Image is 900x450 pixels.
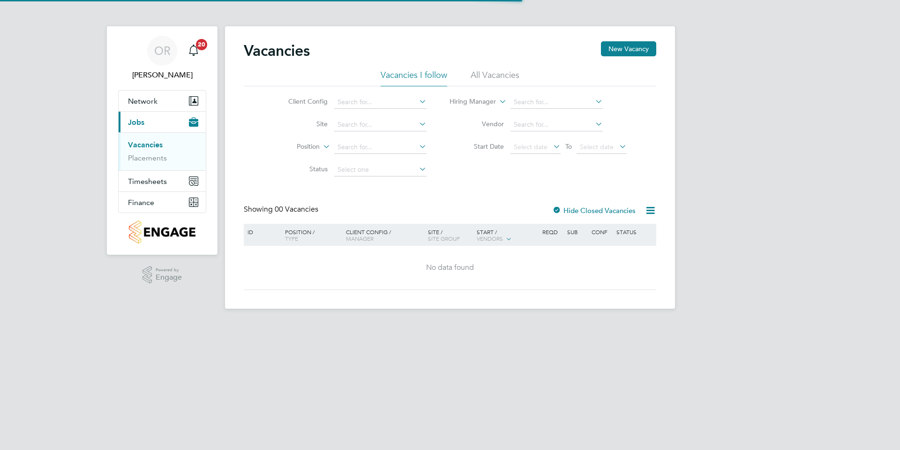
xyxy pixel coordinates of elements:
div: No data found [245,263,655,273]
div: Client Config / [344,224,426,246]
label: Hide Closed Vacancies [552,206,636,215]
label: Vendor [450,120,504,128]
a: Powered byEngage [142,266,182,284]
div: Conf [589,224,614,240]
h2: Vacancies [244,41,310,60]
button: Jobs [119,112,206,132]
span: 20 [196,39,207,50]
input: Search for... [334,96,427,109]
input: Search for... [510,96,603,109]
label: Start Date [450,142,504,151]
div: Site / [426,224,475,246]
span: 00 Vacancies [275,205,318,214]
div: Position / [278,224,344,246]
span: Select date [514,143,547,151]
a: OR[PERSON_NAME] [118,36,206,81]
li: All Vacancies [471,69,519,86]
label: Position [266,142,320,152]
li: Vacancies I follow [381,69,447,86]
span: Site Group [428,235,460,242]
div: Showing [244,205,320,214]
span: Engage [156,274,182,282]
a: Go to home page [118,221,206,244]
div: ID [245,224,278,240]
label: Site [274,120,328,128]
input: Select one [334,163,427,176]
label: Client Config [274,97,328,106]
span: Type [285,235,298,242]
span: OR [154,45,171,57]
div: Status [614,224,655,240]
button: New Vacancy [601,41,656,56]
nav: Main navigation [107,26,217,255]
span: To [562,140,575,153]
div: Start / [474,224,540,247]
button: Network [119,91,206,111]
a: Vacancies [128,140,163,149]
span: Finance [128,198,154,207]
span: Vendors [477,235,503,242]
span: Owen Ramsey [118,69,206,81]
input: Search for... [510,118,603,131]
span: Network [128,97,157,106]
div: Sub [565,224,589,240]
label: Status [274,165,328,173]
input: Search for... [334,141,427,154]
span: Jobs [128,118,144,127]
input: Search for... [334,118,427,131]
span: Powered by [156,266,182,274]
div: Jobs [119,132,206,170]
button: Timesheets [119,171,206,191]
div: Reqd [540,224,564,240]
span: Select date [580,143,614,151]
a: 20 [184,36,203,66]
label: Hiring Manager [442,97,496,107]
img: countryside-properties-logo-retina.png [129,221,195,244]
button: Finance [119,192,206,213]
span: Manager [346,235,374,242]
span: Timesheets [128,177,167,186]
a: Placements [128,153,167,162]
